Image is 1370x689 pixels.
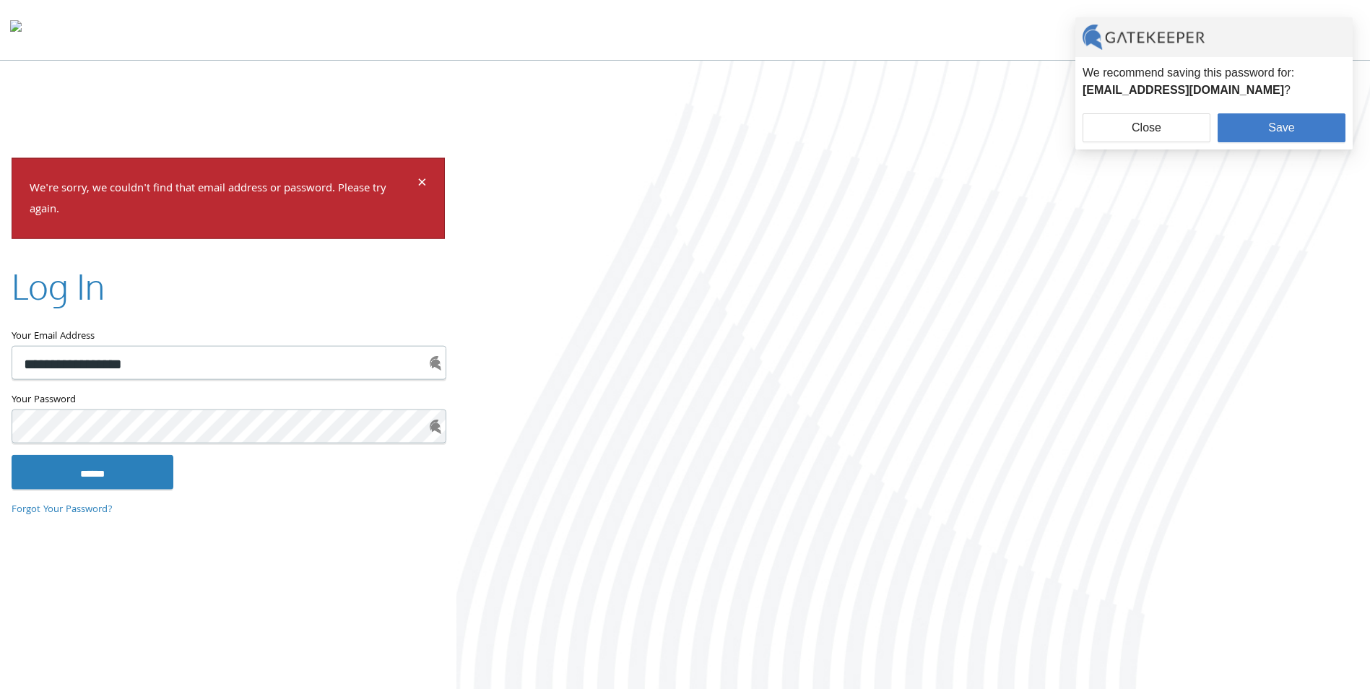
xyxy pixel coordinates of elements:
p: We're sorry, we couldn't find that email address or password. Please try again. [30,179,415,221]
button: Dismiss alert [417,176,427,194]
a: Forgot Your Password? [12,502,113,518]
img: todyl-logo-dark.svg [10,15,22,44]
h2: Log In [12,261,105,310]
span: × [417,170,427,199]
label: Your Password [12,391,445,409]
